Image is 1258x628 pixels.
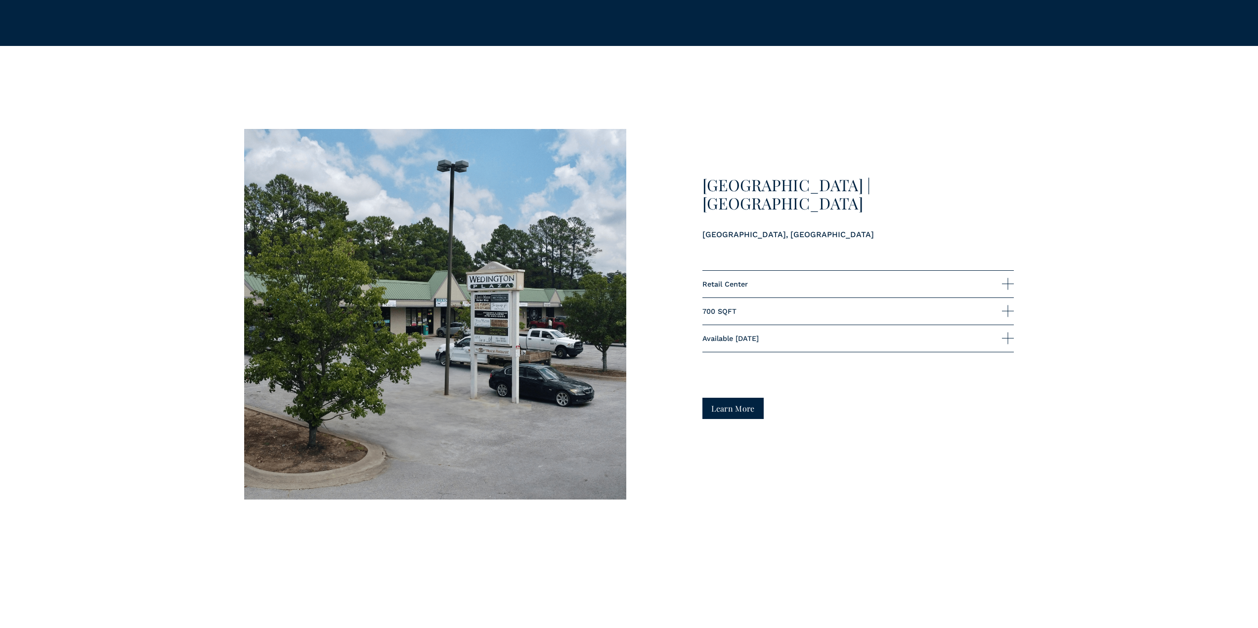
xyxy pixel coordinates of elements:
[702,298,1014,325] button: 700 SQFT
[702,271,1014,297] button: Retail Center
[702,325,1014,352] button: Available [DATE]
[702,335,1002,342] span: Available [DATE]
[702,398,764,419] a: Learn More
[702,176,1014,212] h3: [GEOGRAPHIC_DATA] | [GEOGRAPHIC_DATA]
[702,228,1014,241] p: [GEOGRAPHIC_DATA], [GEOGRAPHIC_DATA]
[702,280,1002,288] span: Retail Center
[702,307,1002,315] span: 700 SQFT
